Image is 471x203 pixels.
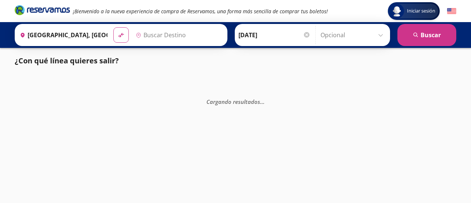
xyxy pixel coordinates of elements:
[397,24,456,46] button: Buscar
[260,98,262,105] span: .
[15,4,70,18] a: Brand Logo
[262,98,263,105] span: .
[15,55,119,66] p: ¿Con qué línea quieres salir?
[263,98,265,105] span: .
[15,4,70,15] i: Brand Logo
[17,26,107,44] input: Buscar Origen
[206,98,265,105] em: Cargando resultados
[133,26,223,44] input: Buscar Destino
[238,26,311,44] input: Elegir Fecha
[404,7,438,15] span: Iniciar sesión
[321,26,386,44] input: Opcional
[447,7,456,16] button: English
[73,8,328,15] em: ¡Bienvenido a la nueva experiencia de compra de Reservamos, una forma más sencilla de comprar tus...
